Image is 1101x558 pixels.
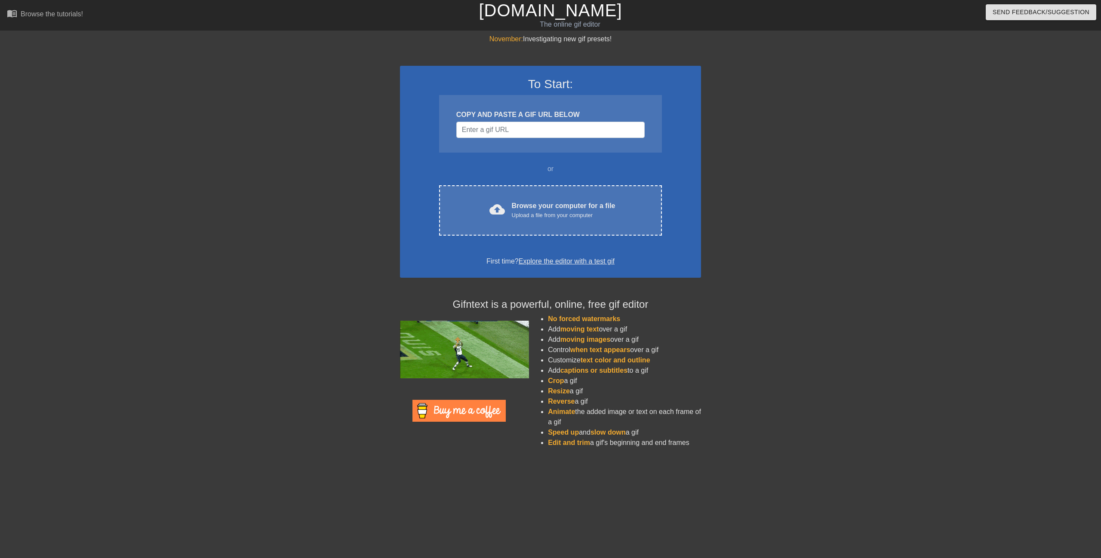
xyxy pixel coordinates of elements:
[548,377,564,384] span: Crop
[548,427,701,438] li: and a gif
[7,8,17,18] span: menu_book
[548,365,701,376] li: Add to a gif
[548,439,590,446] span: Edit and trim
[411,256,690,267] div: First time?
[548,376,701,386] li: a gif
[560,325,599,333] span: moving text
[456,122,645,138] input: Username
[993,7,1089,18] span: Send Feedback/Suggestion
[548,345,701,355] li: Control over a gif
[489,35,523,43] span: November:
[479,1,622,20] a: [DOMAIN_NAME]
[548,408,575,415] span: Animate
[560,336,610,343] span: moving images
[548,355,701,365] li: Customize
[548,386,701,396] li: a gif
[512,201,615,220] div: Browse your computer for a file
[456,110,645,120] div: COPY AND PASTE A GIF URL BELOW
[548,407,701,427] li: the added image or text on each frame of a gif
[412,400,506,422] img: Buy Me A Coffee
[411,77,690,92] h3: To Start:
[581,356,650,364] span: text color and outline
[21,10,83,18] div: Browse the tutorials!
[422,164,679,174] div: or
[986,4,1096,20] button: Send Feedback/Suggestion
[548,396,701,407] li: a gif
[590,429,626,436] span: slow down
[548,315,620,322] span: No forced watermarks
[560,367,627,374] span: captions or subtitles
[400,298,701,311] h4: Gifntext is a powerful, online, free gif editor
[400,34,701,44] div: Investigating new gif presets!
[489,202,505,217] span: cloud_upload
[548,334,701,345] li: Add over a gif
[512,211,615,220] div: Upload a file from your computer
[548,438,701,448] li: a gif's beginning and end frames
[519,258,615,265] a: Explore the editor with a test gif
[548,429,579,436] span: Speed up
[548,398,575,405] span: Reverse
[548,324,701,334] li: Add over a gif
[548,387,570,395] span: Resize
[570,346,630,353] span: when text appears
[7,8,83,21] a: Browse the tutorials!
[371,19,769,30] div: The online gif editor
[400,321,529,378] img: football_small.gif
